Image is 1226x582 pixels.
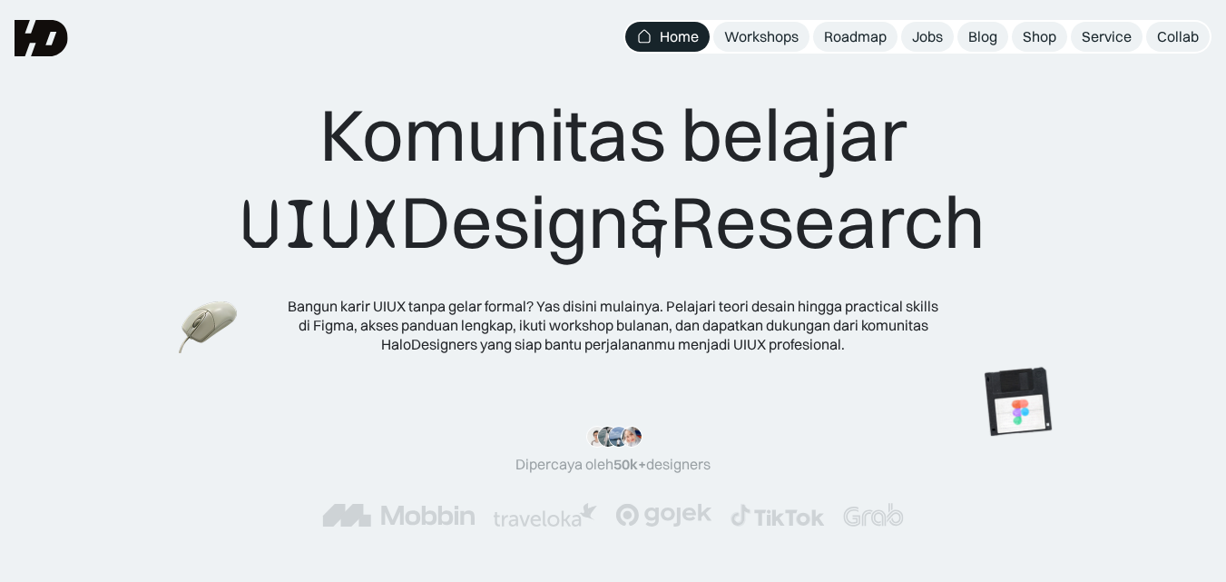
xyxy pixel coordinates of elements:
div: Jobs [912,27,943,46]
a: Home [625,22,710,52]
span: UIUX [240,181,400,268]
span: 50k+ [613,455,646,473]
a: Jobs [901,22,954,52]
div: Service [1082,27,1132,46]
div: Collab [1157,27,1199,46]
div: Workshops [724,27,799,46]
div: Dipercaya oleh designers [515,455,711,474]
div: Bangun karir UIUX tanpa gelar formal? Yas disini mulainya. Pelajari teori desain hingga practical... [287,297,940,353]
div: Komunitas belajar Design Research [240,91,986,268]
div: Blog [968,27,997,46]
a: Workshops [713,22,809,52]
a: Service [1071,22,1143,52]
span: & [630,181,670,268]
a: Roadmap [813,22,897,52]
div: Roadmap [824,27,887,46]
a: Blog [957,22,1008,52]
a: Shop [1012,22,1067,52]
div: Shop [1023,27,1056,46]
div: Home [660,27,699,46]
a: Collab [1146,22,1210,52]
